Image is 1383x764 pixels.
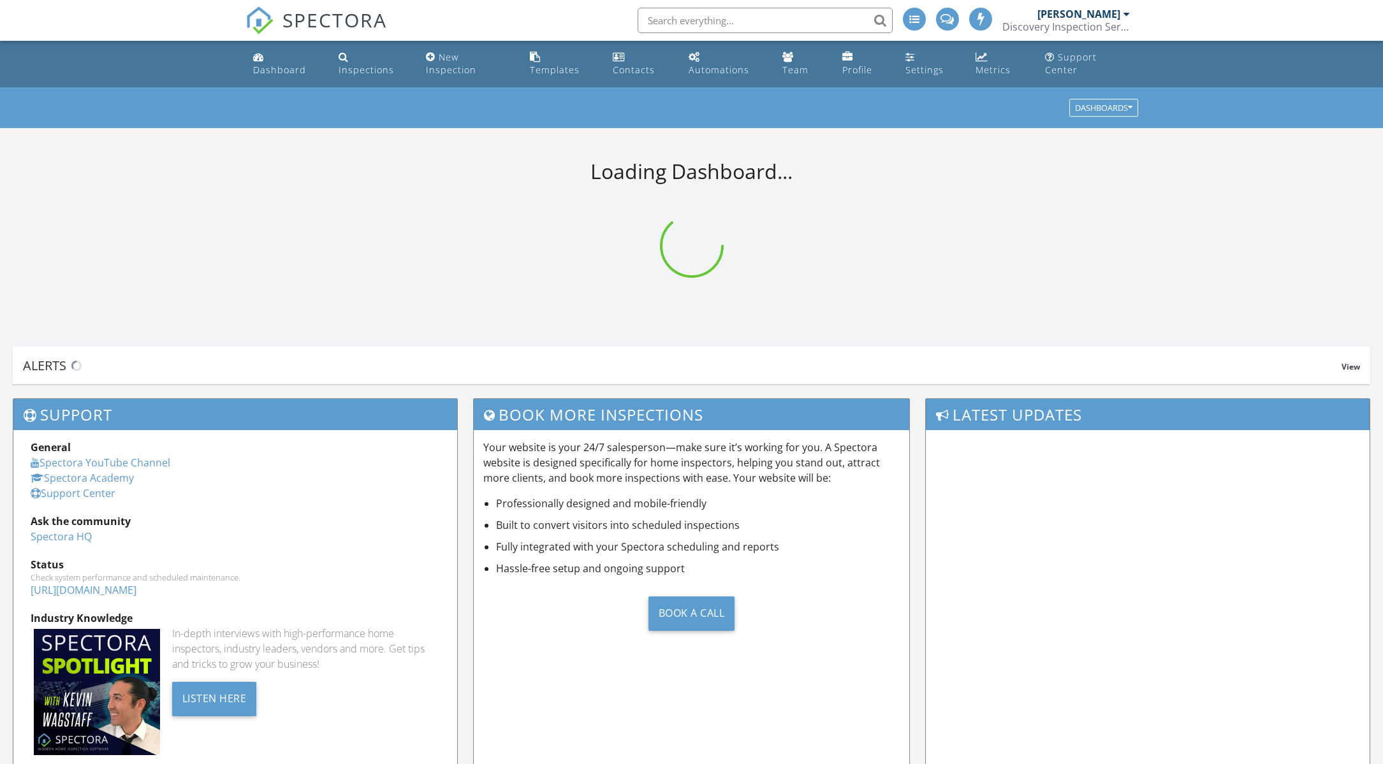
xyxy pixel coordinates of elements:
a: Support Center [31,486,115,500]
div: Industry Knowledge [31,610,440,626]
img: The Best Home Inspection Software - Spectora [245,6,274,34]
a: Dashboard [248,46,323,82]
div: Inspections [339,64,394,76]
div: Discovery Inspection Services [1002,20,1130,33]
div: Check system performance and scheduled maintenance. [31,572,440,582]
button: Dashboards [1069,99,1138,117]
div: Automations [689,64,749,76]
a: Automations (Advanced) [684,46,767,82]
div: Settings [905,64,944,76]
div: Templates [530,64,580,76]
div: Status [31,557,440,572]
div: Listen Here [172,682,257,716]
div: Book a Call [648,596,735,631]
h3: Book More Inspections [474,399,910,430]
a: [URL][DOMAIN_NAME] [31,583,136,597]
span: View [1342,361,1360,372]
a: Spectora YouTube Channel [31,456,170,470]
div: Dashboards [1075,104,1132,113]
div: Metrics [976,64,1011,76]
a: Support Center [1040,46,1135,82]
a: SPECTORA [245,17,387,44]
a: Templates [525,46,597,82]
a: New Inspection [421,46,515,82]
a: Company Profile [837,46,890,82]
div: [PERSON_NAME] [1037,8,1120,20]
img: Spectoraspolightmain [34,629,160,755]
a: Inspections [333,46,411,82]
a: Contacts [608,46,674,82]
strong: General [31,440,71,454]
span: SPECTORA [282,6,387,33]
div: Ask the community [31,514,440,529]
div: In-depth interviews with high-performance home inspectors, industry leaders, vendors and more. Ge... [172,626,440,672]
p: Your website is your 24/7 salesperson—make sure it’s working for you. A Spectora website is desig... [483,440,900,486]
div: Team [782,64,809,76]
a: Spectora HQ [31,530,92,544]
a: Book a Call [483,586,900,640]
a: Team [777,46,827,82]
div: Support Center [1045,51,1097,76]
a: Metrics [970,46,1030,82]
a: Listen Here [172,691,257,705]
input: Search everything... [638,8,893,33]
div: Profile [842,64,872,76]
li: Professionally designed and mobile-friendly [496,496,900,511]
div: Dashboard [253,64,306,76]
a: Settings [900,46,960,82]
li: Hassle-free setup and ongoing support [496,561,900,576]
div: Alerts [23,357,1342,374]
li: Built to convert visitors into scheduled inspections [496,517,900,533]
h3: Latest Updates [926,399,1370,430]
div: Contacts [613,64,655,76]
a: Spectora Academy [31,471,134,485]
h3: Support [13,399,457,430]
div: New Inspection [426,51,476,76]
li: Fully integrated with your Spectora scheduling and reports [496,539,900,554]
